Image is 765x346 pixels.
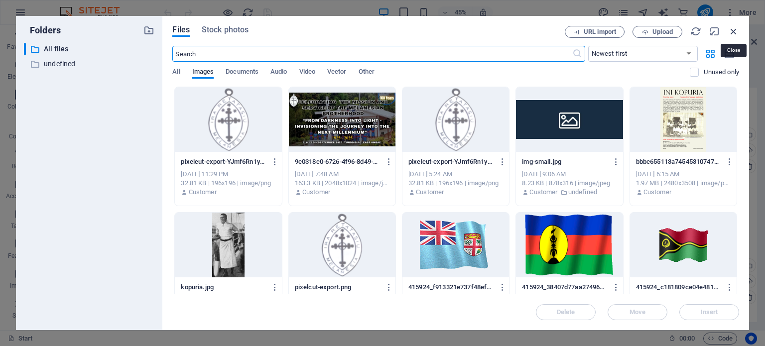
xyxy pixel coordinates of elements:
input: Search [172,46,572,62]
i: Minimize [709,26,720,37]
div: [DATE] 7:48 AM [295,170,389,179]
div: [DATE] 11:29 PM [181,170,275,179]
div: ​ [24,43,26,55]
span: Files [172,24,190,36]
div: 32.81 KB | 196x196 | image/png [181,179,275,188]
p: img-small.jpg [522,157,608,166]
p: Customer [643,188,671,197]
p: Customer [416,188,444,197]
span: Audio [270,66,287,80]
p: 9e0318c0-6726-4f96-8d49-d9c0707c1dde-uro-IXPzuYJzs21Qnj_96w.jpg [295,157,381,166]
div: By: Customer | Folder: undefined [522,188,617,197]
span: URL import [584,29,616,35]
div: 163.3 KB | 2048x1024 | image/jpeg [295,179,389,188]
p: Customer [302,188,330,197]
p: bbbe655113a7454531074787fc5b088c.png [636,157,722,166]
p: 415924_f913321e737f48ef8e1700b456231bf7mv2.gif [408,283,494,292]
span: Stock photos [202,24,249,36]
span: Images [192,66,214,80]
p: pixelcut-export.png [295,283,381,292]
p: Folders [24,24,61,37]
p: undefined [44,58,136,70]
div: [DATE] 6:15 AM [636,170,731,179]
button: URL import [565,26,625,38]
p: 415924_c181809ce04e481ba0a9c3769b8cbc9amv2.gif [636,283,722,292]
p: All files [44,43,136,55]
div: [DATE] 5:24 AM [408,170,503,179]
span: All [172,66,180,80]
span: Upload [652,29,673,35]
button: Upload [633,26,682,38]
span: Video [299,66,315,80]
span: Vector [327,66,347,80]
p: Customer [529,188,557,197]
p: Displays only files that are not in use on the website. Files added during this session can still... [704,68,739,77]
p: pixelcut-export-YJmf6Rn1y8EpnJTq6hjKKQ.png [408,157,494,166]
p: 415924_38407d77aa27496e894c08e46998e2fbmv2.gif [522,283,608,292]
span: Documents [226,66,258,80]
p: pixelcut-export-YJmf6Rn1y8EpnJTq6hjKKQ-BVAXmvPgjTZ1-uRXLQrqOg.png [181,157,266,166]
i: Reload [690,26,701,37]
div: [DATE] 9:06 AM [522,170,617,179]
div: undefined [24,58,154,70]
span: Other [359,66,375,80]
p: undefined [568,188,597,197]
div: 1.97 MB | 2480x3508 | image/png [636,179,731,188]
div: 8.23 KB | 878x316 | image/jpeg [522,179,617,188]
div: 32.81 KB | 196x196 | image/png [408,179,503,188]
p: kopuria.jpg [181,283,266,292]
i: Create new folder [143,25,154,36]
p: Customer [189,188,217,197]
